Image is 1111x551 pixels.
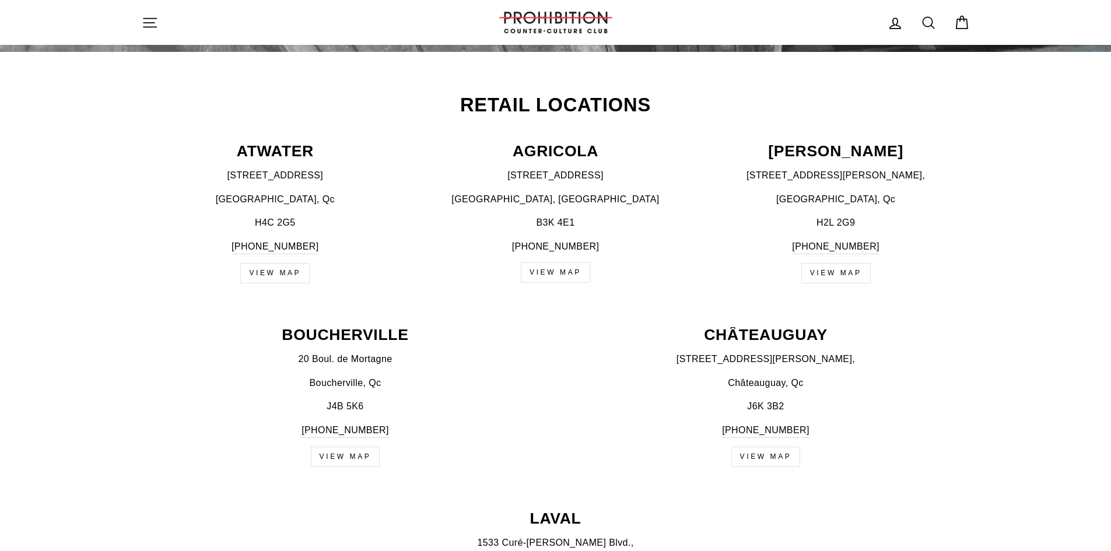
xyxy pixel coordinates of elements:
a: view map [801,263,871,283]
a: [PHONE_NUMBER] [792,239,879,255]
p: [GEOGRAPHIC_DATA], Qc [702,192,970,207]
p: [STREET_ADDRESS] [422,168,689,183]
p: Boucherville, Qc [142,375,549,391]
p: [PHONE_NUMBER] [422,239,689,254]
a: [PHONE_NUMBER] [302,423,389,438]
p: J4B 5K6 [142,399,549,414]
h2: Retail Locations [142,96,970,115]
a: VIEW MAP [240,263,310,283]
p: [STREET_ADDRESS][PERSON_NAME], [562,352,970,367]
a: view map [311,447,380,467]
p: ATWATER [142,143,409,159]
p: [STREET_ADDRESS] [142,168,409,183]
a: VIEW MAP [521,262,590,283]
p: [STREET_ADDRESS][PERSON_NAME], [702,168,970,183]
p: J6K 3B2 [562,399,970,414]
a: [PHONE_NUMBER] [722,423,809,438]
p: AGRICOLA [422,143,689,159]
a: [PHONE_NUMBER] [232,239,319,255]
p: H2L 2G9 [702,215,970,230]
p: H4C 2G5 [142,215,409,230]
p: 20 Boul. de Mortagne [142,352,549,367]
p: 1533 Curé-[PERSON_NAME] Blvd., [142,535,970,550]
p: [PERSON_NAME] [702,143,970,159]
p: CHÂTEAUGUAY [562,327,970,343]
p: B3K 4E1 [422,215,689,230]
p: Châteauguay, Qc [562,375,970,391]
p: LAVAL [142,511,970,527]
p: [GEOGRAPHIC_DATA], Qc [142,192,409,207]
a: view map [731,447,801,467]
img: PROHIBITION COUNTER-CULTURE CLUB [497,12,614,33]
p: [GEOGRAPHIC_DATA], [GEOGRAPHIC_DATA] [422,192,689,207]
p: BOUCHERVILLE [142,327,549,343]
